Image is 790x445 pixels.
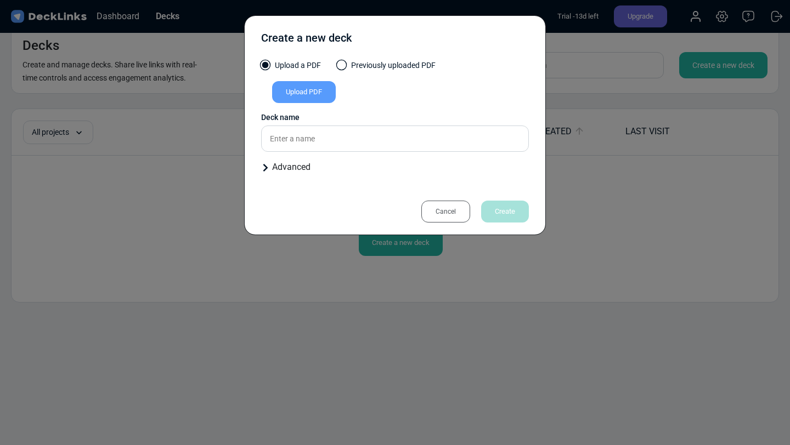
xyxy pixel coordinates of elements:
div: Deck name [261,112,529,123]
input: Enter a name [261,125,529,152]
div: Advanced [261,161,529,174]
label: Previously uploaded PDF [337,60,436,77]
label: Upload a PDF [261,60,321,77]
div: Cancel [421,201,470,222]
div: Upload PDF [272,81,336,103]
div: Create a new deck [261,30,352,52]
